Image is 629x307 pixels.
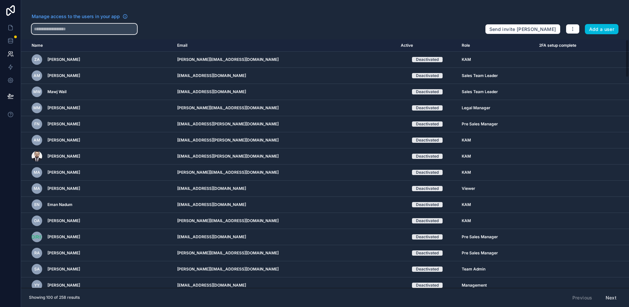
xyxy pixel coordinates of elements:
td: [PERSON_NAME][EMAIL_ADDRESS][DOMAIN_NAME] [173,245,397,261]
td: [EMAIL_ADDRESS][PERSON_NAME][DOMAIN_NAME] [173,132,397,148]
td: [PERSON_NAME][EMAIL_ADDRESS][DOMAIN_NAME] [173,261,397,277]
span: AM [34,138,40,143]
div: Deactivated [416,121,439,127]
span: KAM [462,218,471,223]
span: OA [34,218,40,223]
td: [PERSON_NAME][EMAIL_ADDRESS][DOMAIN_NAME] [173,52,397,68]
span: [PERSON_NAME] [47,283,80,288]
span: KAM [462,202,471,207]
span: Pre Sales Manager [462,234,498,240]
span: Eman Nadum [47,202,72,207]
span: [PERSON_NAME] [47,218,80,223]
span: MW [33,89,41,94]
div: scrollable content [21,39,629,288]
span: FN [34,121,40,127]
span: mM [33,105,41,111]
span: [PERSON_NAME] [47,73,80,78]
span: Showing 100 of 258 results [29,295,80,300]
td: [EMAIL_ADDRESS][DOMAIN_NAME] [173,84,397,100]
span: Manage access to the users in your app [32,13,120,20]
div: Deactivated [416,234,439,240]
div: Deactivated [416,105,439,111]
span: MA [34,186,40,191]
div: Deactivated [416,89,439,94]
span: [PERSON_NAME] [47,154,80,159]
span: SA [34,267,40,272]
div: Deactivated [416,283,439,288]
span: [PERSON_NAME] [47,267,80,272]
span: KAM [462,57,471,62]
td: [EMAIL_ADDRESS][DOMAIN_NAME] [173,277,397,294]
div: Deactivated [416,218,439,223]
div: Deactivated [416,250,439,256]
span: KAM [462,154,471,159]
button: Next [601,292,621,303]
td: [EMAIL_ADDRESS][DOMAIN_NAME] [173,181,397,197]
span: [PERSON_NAME] [47,250,80,256]
span: KAM [462,138,471,143]
span: [PERSON_NAME] [47,121,80,127]
div: Deactivated [416,267,439,272]
span: [PERSON_NAME] [47,105,80,111]
td: [EMAIL_ADDRESS][DOMAIN_NAME] [173,68,397,84]
span: [PERSON_NAME] [47,170,80,175]
span: Viewer [462,186,475,191]
td: [EMAIL_ADDRESS][DOMAIN_NAME] [173,197,397,213]
span: Sales Team Leader [462,89,498,94]
div: Deactivated [416,73,439,78]
span: [PERSON_NAME] [47,234,80,240]
button: Add a user [585,24,619,35]
td: [EMAIL_ADDRESS][PERSON_NAME][DOMAIN_NAME] [173,116,397,132]
span: Management [462,283,487,288]
span: [PERSON_NAME] [47,57,80,62]
span: Sales Team Leader [462,73,498,78]
th: Active [397,39,457,52]
span: YY [34,283,40,288]
div: Deactivated [416,202,439,207]
div: Deactivated [416,170,439,175]
td: [PERSON_NAME][EMAIL_ADDRESS][DOMAIN_NAME] [173,213,397,229]
td: [EMAIL_ADDRESS][PERSON_NAME][DOMAIN_NAME] [173,148,397,165]
th: Email [173,39,397,52]
td: [PERSON_NAME][EMAIL_ADDRESS][DOMAIN_NAME] [173,100,397,116]
span: ZA [34,57,40,62]
div: Deactivated [416,186,439,191]
span: Legal Manager [462,105,490,111]
span: [PERSON_NAME] [47,138,80,143]
span: Pre Sales Manager [462,250,498,256]
span: MA [34,170,40,175]
span: AM [34,73,40,78]
span: [PERSON_NAME] [47,186,80,191]
th: 2FA setup complete [535,39,606,52]
span: Mawj Wail [47,89,67,94]
div: Deactivated [416,138,439,143]
th: Role [458,39,535,52]
div: Deactivated [416,154,439,159]
td: [PERSON_NAME][EMAIL_ADDRESS][DOMAIN_NAME] [173,165,397,181]
a: Manage access to the users in your app [32,13,128,20]
div: Deactivated [416,57,439,62]
span: EN [34,202,40,207]
th: Name [21,39,173,52]
span: RA [34,250,40,256]
span: Pre Sales Manager [462,121,498,127]
span: Team Admin [462,267,485,272]
span: KAM [462,170,471,175]
button: Send invite [PERSON_NAME] [485,24,561,35]
td: [EMAIL_ADDRESS][DOMAIN_NAME] [173,229,397,245]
